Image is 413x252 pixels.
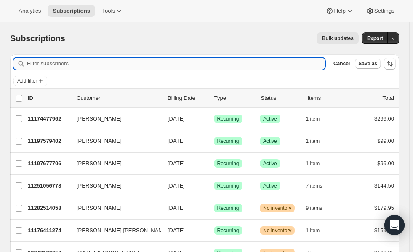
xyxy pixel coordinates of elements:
p: 11282514058 [28,204,70,212]
button: [PERSON_NAME] [72,201,156,215]
button: [PERSON_NAME] [72,112,156,126]
span: Recurring [217,138,239,145]
span: Settings [374,8,394,14]
p: 11197677706 [28,159,70,168]
button: Sort the results [384,58,396,70]
p: Total [383,94,394,102]
button: Settings [361,5,400,17]
button: Tools [97,5,128,17]
span: Recurring [217,182,239,189]
span: Active [263,182,277,189]
div: 11197677706[PERSON_NAME][DATE]SuccessRecurringSuccessActive1 item$99.00 [28,158,394,169]
button: Bulk updates [317,32,359,44]
button: Save as [355,59,381,69]
span: [PERSON_NAME] [77,137,122,145]
p: 11176411274 [28,226,70,235]
span: [PERSON_NAME] [77,182,122,190]
button: [PERSON_NAME] [72,179,156,193]
span: No inventory [263,227,291,234]
span: [DATE] [168,205,185,211]
button: 7 items [306,180,332,192]
span: $99.00 [377,160,394,166]
span: Active [263,160,277,167]
span: Recurring [217,227,239,234]
input: Filter subscribers [27,58,325,70]
span: [DATE] [168,160,185,166]
div: 11176411274[PERSON_NAME] [PERSON_NAME][DATE]SuccessRecurringWarningNo inventory1 item$159.00 [28,225,394,236]
p: ID [28,94,70,102]
p: 11197579402 [28,137,70,145]
button: Subscriptions [48,5,95,17]
span: 9 items [306,205,322,212]
span: Cancel [333,60,350,67]
button: Add filter [13,76,47,86]
span: [DATE] [168,182,185,189]
span: [PERSON_NAME] [77,159,122,168]
button: 1 item [306,225,329,236]
span: [DATE] [168,227,185,233]
span: $144.50 [374,182,394,189]
span: Analytics [19,8,41,14]
span: [PERSON_NAME] [77,115,122,123]
button: Help [320,5,359,17]
button: [PERSON_NAME] [72,157,156,170]
div: 11174477962[PERSON_NAME][DATE]SuccessRecurringSuccessActive1 item$299.00 [28,113,394,125]
span: [PERSON_NAME] [PERSON_NAME] [77,226,168,235]
span: Recurring [217,115,239,122]
p: Billing Date [168,94,208,102]
span: Recurring [217,160,239,167]
span: $159.00 [374,227,394,233]
span: No inventory [263,205,291,212]
span: Export [367,35,383,42]
span: $179.95 [374,205,394,211]
span: Bulk updates [322,35,354,42]
span: 1 item [306,115,320,122]
span: Help [334,8,345,14]
p: Status [261,94,301,102]
p: 11174477962 [28,115,70,123]
button: 9 items [306,202,332,214]
span: $99.00 [377,138,394,144]
span: Recurring [217,205,239,212]
span: Subscriptions [53,8,90,14]
span: Save as [358,60,377,67]
span: Subscriptions [10,34,65,43]
span: Active [263,115,277,122]
span: Active [263,138,277,145]
button: Export [362,32,388,44]
div: 11251056778[PERSON_NAME][DATE]SuccessRecurringSuccessActive7 items$144.50 [28,180,394,192]
button: [PERSON_NAME] [72,134,156,148]
div: 11197579402[PERSON_NAME][DATE]SuccessRecurringSuccessActive1 item$99.00 [28,135,394,147]
span: 1 item [306,138,320,145]
span: [DATE] [168,138,185,144]
button: Cancel [330,59,353,69]
button: 1 item [306,135,329,147]
span: $299.00 [374,115,394,122]
button: [PERSON_NAME] [PERSON_NAME] [72,224,156,237]
span: Tools [102,8,115,14]
p: 11251056778 [28,182,70,190]
div: Open Intercom Messenger [384,215,405,235]
span: [DATE] [168,115,185,122]
span: 7 items [306,182,322,189]
div: Type [214,94,254,102]
button: 1 item [306,158,329,169]
span: [PERSON_NAME] [77,204,122,212]
p: Customer [77,94,161,102]
div: 11282514058[PERSON_NAME][DATE]SuccessRecurringWarningNo inventory9 items$179.95 [28,202,394,214]
div: Items [307,94,347,102]
span: 1 item [306,227,320,234]
button: 1 item [306,113,329,125]
span: Add filter [17,78,37,84]
button: Analytics [13,5,46,17]
div: IDCustomerBilling DateTypeStatusItemsTotal [28,94,394,102]
span: 1 item [306,160,320,167]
